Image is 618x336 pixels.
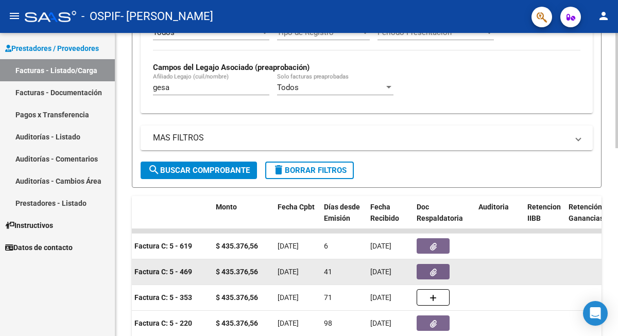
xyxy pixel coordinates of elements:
span: Instructivos [5,220,53,231]
span: - OSPIF [81,5,121,28]
div: Open Intercom Messenger [583,301,608,326]
strong: $ 435.376,56 [216,242,258,250]
span: Buscar Comprobante [148,166,250,175]
span: Prestadores / Proveedores [5,43,99,54]
span: [DATE] [370,242,391,250]
span: 6 [324,242,328,250]
span: [DATE] [370,319,391,327]
button: Borrar Filtros [265,162,354,179]
span: [DATE] [278,268,299,276]
span: Retencion IIBB [527,203,561,223]
span: Fecha Cpbt [278,203,315,211]
mat-icon: menu [8,10,21,22]
strong: $ 435.376,56 [216,293,258,302]
mat-icon: delete [272,164,285,176]
span: - [PERSON_NAME] [121,5,213,28]
span: [DATE] [278,293,299,302]
datatable-header-cell: CPBT [104,196,212,241]
span: Auditoria [478,203,509,211]
span: 71 [324,293,332,302]
span: Datos de contacto [5,242,73,253]
span: Días desde Emisión [324,203,360,223]
datatable-header-cell: Fecha Cpbt [273,196,320,241]
span: [DATE] [370,268,391,276]
mat-icon: search [148,164,160,176]
mat-icon: person [597,10,610,22]
strong: Factura C: 5 - 619 [134,242,192,251]
strong: Factura C: 5 - 353 [134,294,192,302]
datatable-header-cell: Fecha Recibido [366,196,413,241]
strong: $ 435.376,56 [216,319,258,327]
strong: $ 435.376,56 [216,268,258,276]
mat-panel-title: MAS FILTROS [153,132,568,144]
datatable-header-cell: Retención Ganancias [564,196,606,241]
span: 41 [324,268,332,276]
button: Buscar Comprobante [141,162,257,179]
span: Todos [277,83,299,92]
span: Retención Ganancias [569,203,604,223]
span: [DATE] [278,242,299,250]
span: [DATE] [370,293,391,302]
span: Monto [216,203,237,211]
span: Doc Respaldatoria [417,203,463,223]
span: 98 [324,319,332,327]
datatable-header-cell: Retencion IIBB [523,196,564,241]
datatable-header-cell: Monto [212,196,273,241]
strong: Factura C: 5 - 220 [134,320,192,328]
span: Fecha Recibido [370,203,399,223]
strong: Factura C: 5 - 469 [134,268,192,276]
datatable-header-cell: Días desde Emisión [320,196,366,241]
span: [DATE] [278,319,299,327]
datatable-header-cell: Auditoria [474,196,523,241]
mat-expansion-panel-header: MAS FILTROS [141,126,593,150]
span: Borrar Filtros [272,166,347,175]
strong: Campos del Legajo Asociado (preaprobación) [153,63,310,72]
datatable-header-cell: Doc Respaldatoria [413,196,474,241]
